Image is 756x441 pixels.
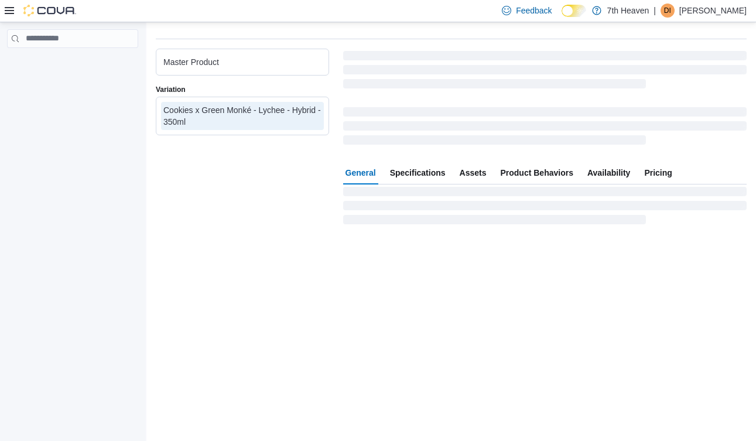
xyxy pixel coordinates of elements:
span: Pricing [644,161,672,184]
span: Assets [460,161,487,184]
p: [PERSON_NAME] [679,4,747,18]
span: General [345,161,376,184]
span: Specifications [390,161,446,184]
span: Loading [343,110,747,147]
span: DI [664,4,671,18]
span: Feedback [516,5,552,16]
nav: Complex example [7,50,138,78]
div: Cookies x Green Monké - Lychee - Hybrid - 350ml [163,104,321,128]
p: | [654,4,656,18]
img: Cova [23,5,76,16]
span: Loading [343,53,747,91]
label: Variation [156,85,186,94]
span: Availability [587,161,630,184]
span: Product Behaviors [500,161,573,184]
div: Master Product [163,56,321,68]
span: Loading [343,189,747,227]
p: 7th Heaven [607,4,649,18]
input: Dark Mode [562,5,586,17]
div: Demetri Ioannides [661,4,675,18]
